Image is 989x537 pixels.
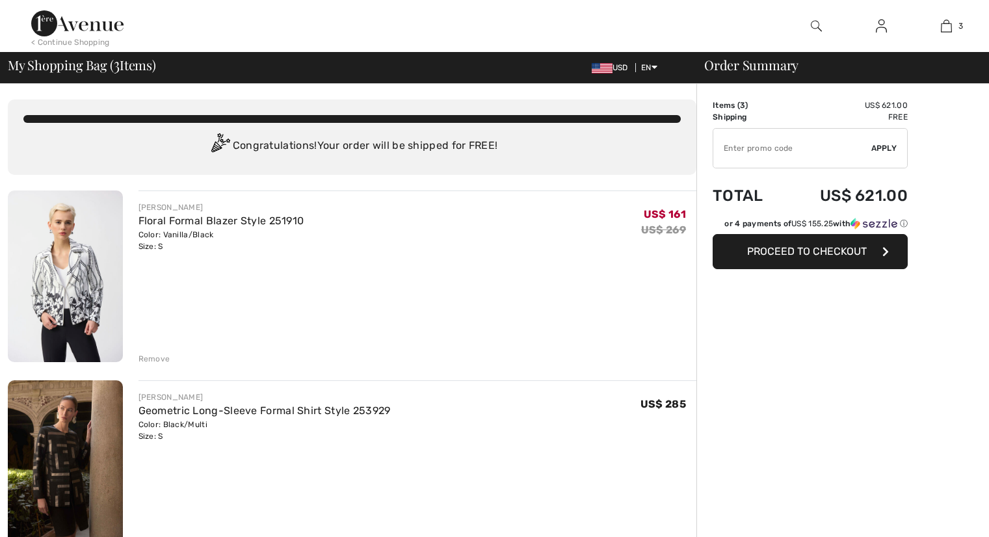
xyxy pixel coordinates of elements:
[138,391,391,403] div: [PERSON_NAME]
[138,404,391,417] a: Geometric Long-Sleeve Formal Shirt Style 253929
[811,18,822,34] img: search the website
[207,133,233,159] img: Congratulation2.svg
[31,10,124,36] img: 1ère Avenue
[791,219,833,228] span: US$ 155.25
[592,63,633,72] span: USD
[8,59,156,72] span: My Shopping Bag ( Items)
[740,101,745,110] span: 3
[784,174,908,218] td: US$ 621.00
[713,99,784,111] td: Items ( )
[640,398,686,410] span: US$ 285
[914,18,978,34] a: 3
[592,63,613,73] img: US Dollar
[941,18,952,34] img: My Bag
[871,142,897,154] span: Apply
[713,218,908,234] div: or 4 payments ofUS$ 155.25withSezzle Click to learn more about Sezzle
[8,190,123,362] img: Floral Formal Blazer Style 251910
[23,133,681,159] div: Congratulations! Your order will be shipped for FREE!
[958,20,963,32] span: 3
[31,36,110,48] div: < Continue Shopping
[641,63,657,72] span: EN
[713,111,784,123] td: Shipping
[138,215,304,227] a: Floral Formal Blazer Style 251910
[138,202,304,213] div: [PERSON_NAME]
[876,18,887,34] img: My Info
[784,111,908,123] td: Free
[138,419,391,442] div: Color: Black/Multi Size: S
[865,18,897,34] a: Sign In
[641,224,686,236] s: US$ 269
[713,129,871,168] input: Promo code
[784,99,908,111] td: US$ 621.00
[713,174,784,218] td: Total
[138,229,304,252] div: Color: Vanilla/Black Size: S
[689,59,981,72] div: Order Summary
[114,55,120,72] span: 3
[713,234,908,269] button: Proceed to Checkout
[644,208,686,220] span: US$ 161
[138,353,170,365] div: Remove
[747,245,867,257] span: Proceed to Checkout
[851,218,897,229] img: Sezzle
[724,218,908,229] div: or 4 payments of with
